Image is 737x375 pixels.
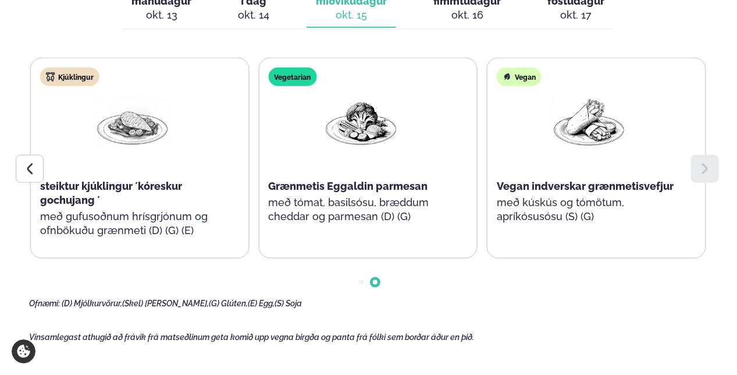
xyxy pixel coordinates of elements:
img: Vegan.svg [503,72,512,82]
span: (G) Glúten, [209,299,248,308]
div: Kjúklingur [40,68,99,86]
img: Wraps.png [552,95,626,150]
span: (S) Soja [275,299,302,308]
span: (Skel) [PERSON_NAME], [122,299,209,308]
p: með kúskús og tómötum, apríkósusósu (S) (G) [497,196,682,224]
p: með gufusoðnum hrísgrjónum og ofnbökuðu grænmeti (D) (G) (E) [40,210,225,238]
div: okt. 14 [238,8,269,22]
span: Go to slide 2 [373,280,378,285]
div: okt. 13 [131,8,191,22]
span: steiktur kjúklingur ´kóreskur gochujang ´ [40,180,182,206]
div: Vegetarian [268,68,316,86]
span: Vinsamlegast athugið að frávik frá matseðlinum geta komið upp vegna birgða og panta frá fólki sem... [29,332,475,342]
img: chicken.svg [46,72,55,82]
img: Chicken-breast.png [95,95,170,150]
span: (D) Mjólkurvörur, [62,299,122,308]
span: Ofnæmi: [29,299,60,308]
p: með tómat, basilsósu, bræddum cheddar og parmesan (D) (G) [268,196,453,224]
div: okt. 15 [316,8,387,22]
span: Vegan indverskar grænmetisvefjur [497,180,674,192]
div: okt. 16 [433,8,501,22]
img: Vegan.png [323,95,398,150]
span: (E) Egg, [248,299,275,308]
a: Cookie settings [12,339,35,363]
div: Vegan [497,68,542,86]
span: Grænmetis Eggaldin parmesan [268,180,428,192]
span: Go to slide 1 [359,280,364,285]
div: okt. 17 [547,8,604,22]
